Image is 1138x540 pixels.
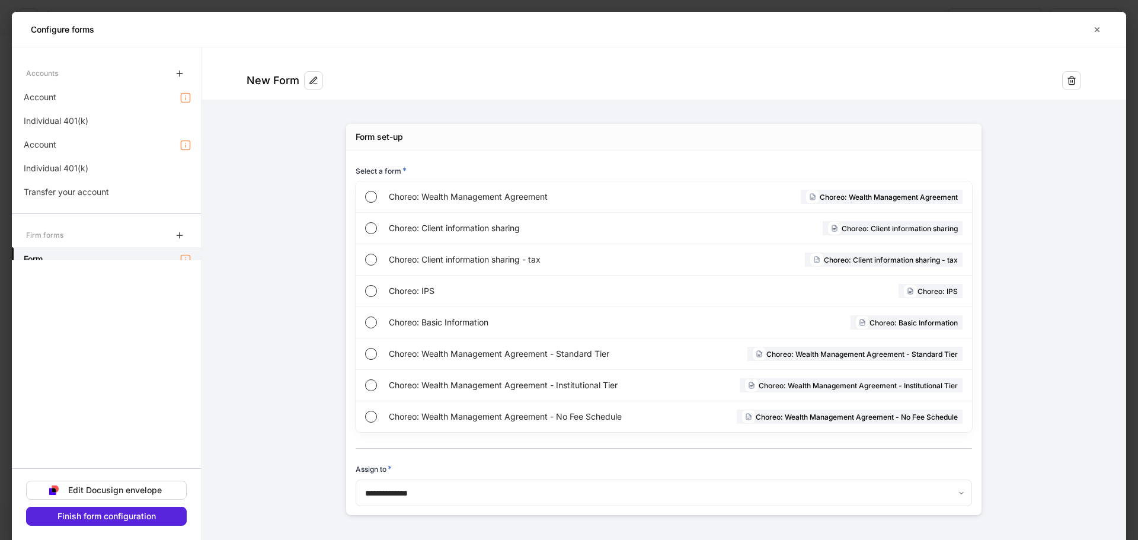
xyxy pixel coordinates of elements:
a: Form [12,247,201,271]
div: Choreo: Wealth Management Agreement - No Fee Schedule [737,410,963,424]
h6: Assign to [356,463,392,475]
div: Choreo: Wealth Management Agreement - Standard Tier [747,347,963,361]
span: Choreo: Client information sharing - tax [389,254,663,266]
h5: Configure forms [31,24,94,36]
div: Firm forms [26,225,63,245]
p: Account [24,91,56,103]
div: New Form [247,74,299,88]
span: Choreo: Wealth Management Agreement - Institutional Tier [389,379,669,391]
a: Account [12,133,201,156]
div: Choreo: Client information sharing [823,221,963,235]
h5: Form [24,253,43,265]
button: Edit Docusign envelope [26,481,187,500]
span: Choreo: Wealth Management Agreement - No Fee Schedule [389,411,670,423]
span: Choreo: Wealth Management Agreement - Standard Tier [389,348,669,360]
a: Transfer your account [12,180,201,204]
p: Individual 401(k) [24,162,88,174]
a: Individual 401(k) [12,156,201,180]
h6: Select a form [356,165,407,177]
div: Choreo: Basic Information [851,315,963,330]
a: Account [12,85,201,109]
div: Edit Docusign envelope [68,486,162,494]
p: Transfer your account [24,186,109,198]
p: Account [24,139,56,151]
span: Choreo: IPS [389,285,657,297]
div: Choreo: Wealth Management Agreement - Institutional Tier [740,378,963,392]
div: Finish form configuration [57,512,156,520]
div: Choreo: Client information sharing - tax [805,253,963,267]
span: Choreo: Client information sharing [389,222,662,234]
a: Individual 401(k) [12,109,201,133]
span: Choreo: Wealth Management Agreement [389,191,665,203]
div: Choreo: IPS [899,284,963,298]
div: Accounts [26,63,58,84]
div: Choreo: Wealth Management Agreement [801,190,963,204]
div: Form set-up [356,131,403,143]
span: Choreo: Basic Information [389,317,660,328]
p: Individual 401(k) [24,115,88,127]
button: Finish form configuration [26,507,187,526]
